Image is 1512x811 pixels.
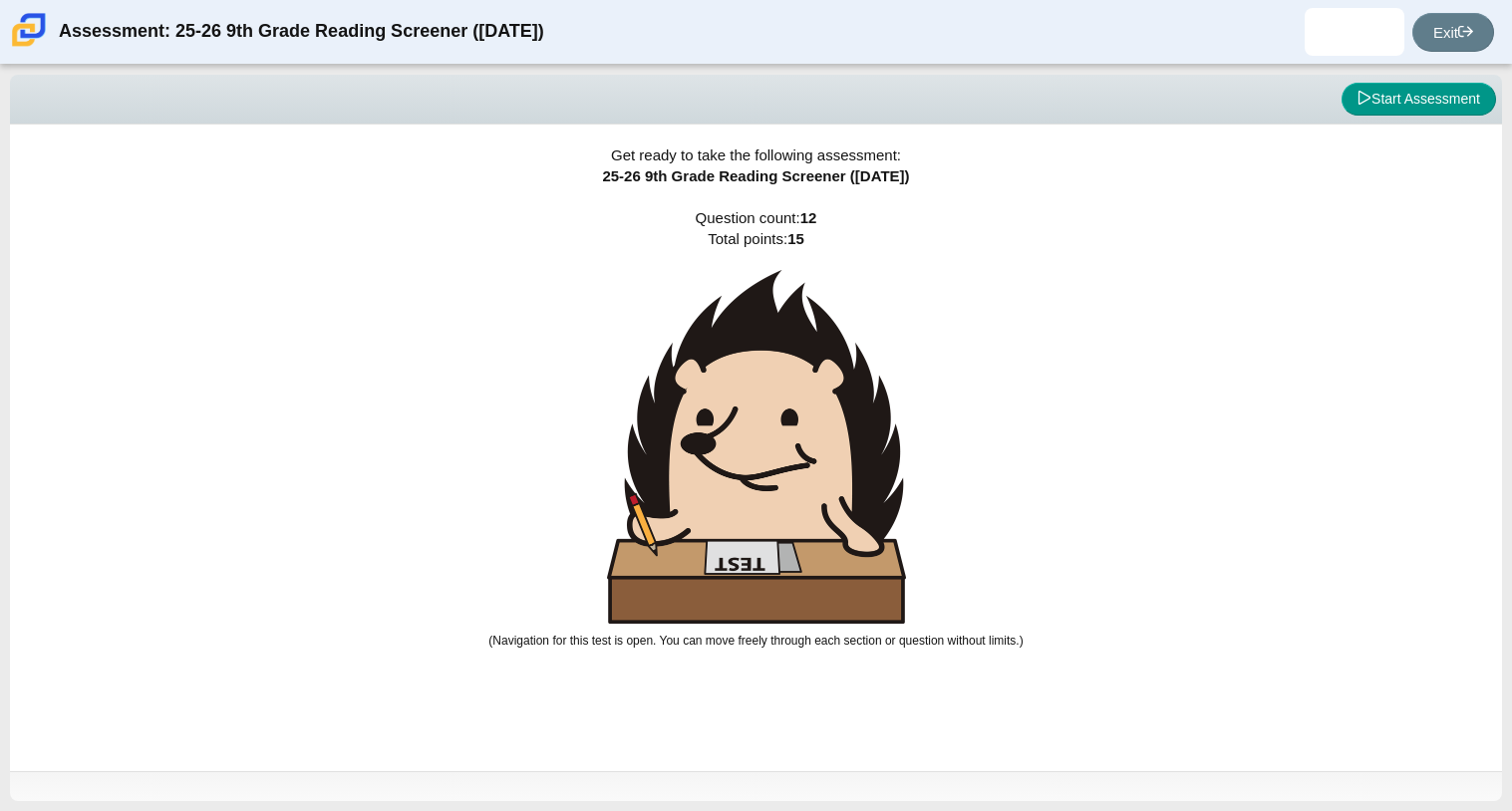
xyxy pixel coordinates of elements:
[1342,83,1496,117] button: Start Assessment
[59,8,544,56] div: Assessment: 25-26 9th Grade Reading Screener ([DATE])
[8,37,50,54] a: Carmen School of Science & Technology
[488,634,1023,648] small: (Navigation for this test is open. You can move freely through each section or question without l...
[1339,16,1370,48] img: andres.ramirez.Ef8tTk
[1412,13,1494,52] a: Exit
[8,9,50,51] img: Carmen School of Science & Technology
[787,230,804,247] b: 15
[611,146,901,163] span: Get ready to take the following assessment:
[607,270,906,624] img: hedgehog-desk-test.png
[488,209,1023,648] span: Question count: Total points:
[602,167,909,184] span: 25-26 9th Grade Reading Screener ([DATE])
[800,209,817,226] b: 12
